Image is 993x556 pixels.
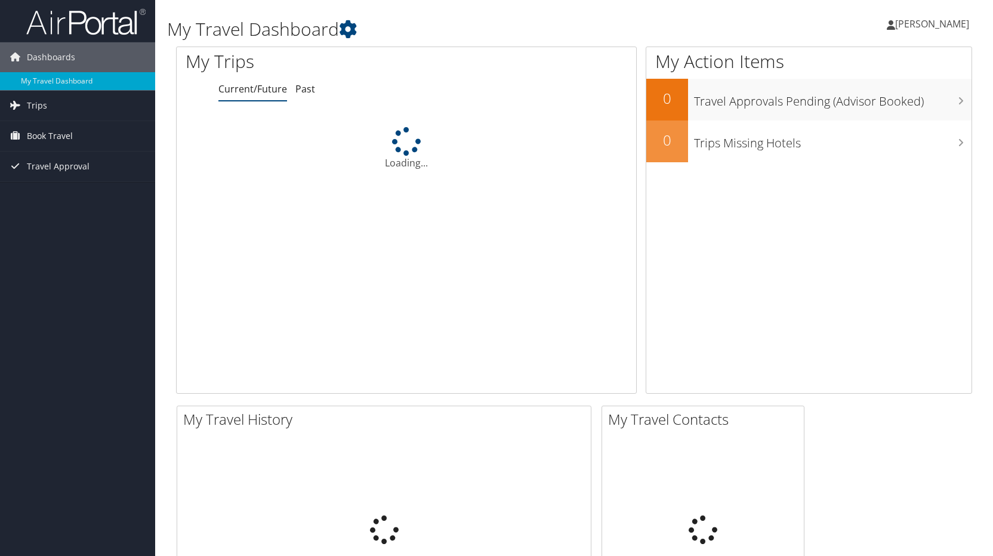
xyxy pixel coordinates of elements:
[694,129,972,152] h3: Trips Missing Hotels
[295,82,315,95] a: Past
[183,409,591,430] h2: My Travel History
[646,79,972,121] a: 0Travel Approvals Pending (Advisor Booked)
[646,49,972,74] h1: My Action Items
[26,8,146,36] img: airportal-logo.png
[887,6,981,42] a: [PERSON_NAME]
[186,49,436,74] h1: My Trips
[177,127,636,170] div: Loading...
[27,152,90,181] span: Travel Approval
[27,121,73,151] span: Book Travel
[608,409,804,430] h2: My Travel Contacts
[646,130,688,150] h2: 0
[167,17,710,42] h1: My Travel Dashboard
[895,17,969,30] span: [PERSON_NAME]
[646,88,688,109] h2: 0
[27,42,75,72] span: Dashboards
[646,121,972,162] a: 0Trips Missing Hotels
[218,82,287,95] a: Current/Future
[694,87,972,110] h3: Travel Approvals Pending (Advisor Booked)
[27,91,47,121] span: Trips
